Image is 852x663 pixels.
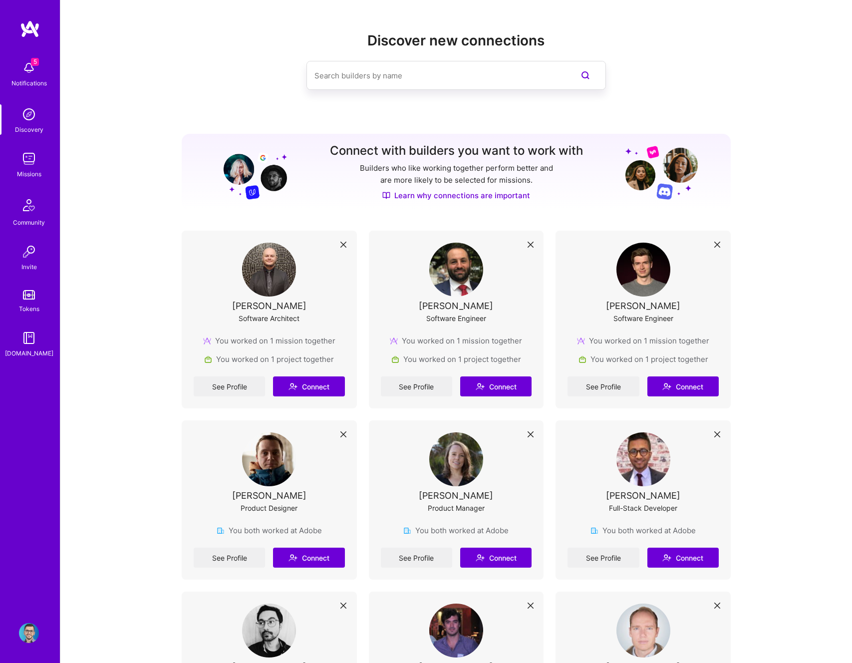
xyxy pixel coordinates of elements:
[390,335,522,346] div: You worked on 1 mission together
[13,217,45,228] div: Community
[194,376,265,396] a: See Profile
[382,190,530,201] a: Learn why connections are important
[568,376,639,396] a: See Profile
[314,63,558,88] input: Search builders by name
[616,604,670,658] img: User Avatar
[242,243,296,297] img: User Avatar
[460,548,532,568] button: Connect
[616,243,670,297] img: User Avatar
[528,603,534,609] i: icon Close
[215,145,287,200] img: Grow your network
[16,623,41,643] a: User Avatar
[288,553,297,562] i: icon Connect
[217,525,322,536] div: You both worked at Adobe
[11,78,47,88] div: Notifications
[19,242,39,262] img: Invite
[616,432,670,486] img: User Avatar
[429,243,483,297] img: User Avatar
[340,431,346,437] i: icon Close
[647,548,719,568] button: Connect
[17,169,41,179] div: Missions
[5,348,53,358] div: [DOMAIN_NAME]
[714,603,720,609] i: icon Close
[340,603,346,609] i: icon Close
[382,191,390,200] img: Discover
[714,242,720,248] i: icon Close
[17,193,41,217] img: Community
[19,104,39,124] img: discovery
[242,604,296,658] img: User Avatar
[403,525,509,536] div: You both worked at Adobe
[241,503,297,513] div: Product Designer
[19,58,39,78] img: bell
[182,32,731,49] h2: Discover new connections
[578,355,586,363] img: Project icon
[590,527,598,535] img: company icon
[203,337,211,345] img: mission icon
[358,162,555,186] p: Builders who like working together perform better and are more likely to be selected for missions.
[217,527,225,535] img: company icon
[288,382,297,391] i: icon Connect
[426,313,486,324] div: Software Engineer
[203,335,335,346] div: You worked on 1 mission together
[625,145,698,200] img: Grow your network
[330,144,583,158] h3: Connect with builders you want to work with
[419,301,493,311] div: [PERSON_NAME]
[232,490,306,501] div: [PERSON_NAME]
[19,304,39,314] div: Tokens
[194,548,265,568] a: See Profile
[460,376,532,396] button: Connect
[568,548,639,568] a: See Profile
[19,623,39,643] img: User Avatar
[403,527,411,535] img: company icon
[476,553,485,562] i: icon Connect
[242,432,296,486] img: User Avatar
[390,337,398,345] img: mission icon
[19,328,39,348] img: guide book
[609,503,677,513] div: Full-Stack Developer
[647,376,719,396] button: Connect
[613,313,673,324] div: Software Engineer
[590,525,696,536] div: You both worked at Adobe
[606,301,680,311] div: [PERSON_NAME]
[528,242,534,248] i: icon Close
[15,124,43,135] div: Discovery
[232,301,306,311] div: [PERSON_NAME]
[428,503,485,513] div: Product Manager
[381,376,452,396] a: See Profile
[429,604,483,658] img: User Avatar
[528,431,534,437] i: icon Close
[577,335,709,346] div: You worked on 1 mission together
[381,548,452,568] a: See Profile
[714,431,720,437] i: icon Close
[239,313,299,324] div: Software Architect
[23,290,35,300] img: tokens
[21,262,37,272] div: Invite
[20,20,40,38] img: logo
[579,69,591,81] i: icon SearchPurple
[476,382,485,391] i: icon Connect
[429,432,483,486] img: User Avatar
[340,242,346,248] i: icon Close
[391,355,399,363] img: Project icon
[204,355,212,363] img: Project icon
[578,354,708,364] div: You worked on 1 project together
[606,490,680,501] div: [PERSON_NAME]
[662,382,671,391] i: icon Connect
[273,376,344,396] button: Connect
[662,553,671,562] i: icon Connect
[204,354,334,364] div: You worked on 1 project together
[19,149,39,169] img: teamwork
[31,58,39,66] span: 5
[391,354,521,364] div: You worked on 1 project together
[273,548,344,568] button: Connect
[577,337,585,345] img: mission icon
[419,490,493,501] div: [PERSON_NAME]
